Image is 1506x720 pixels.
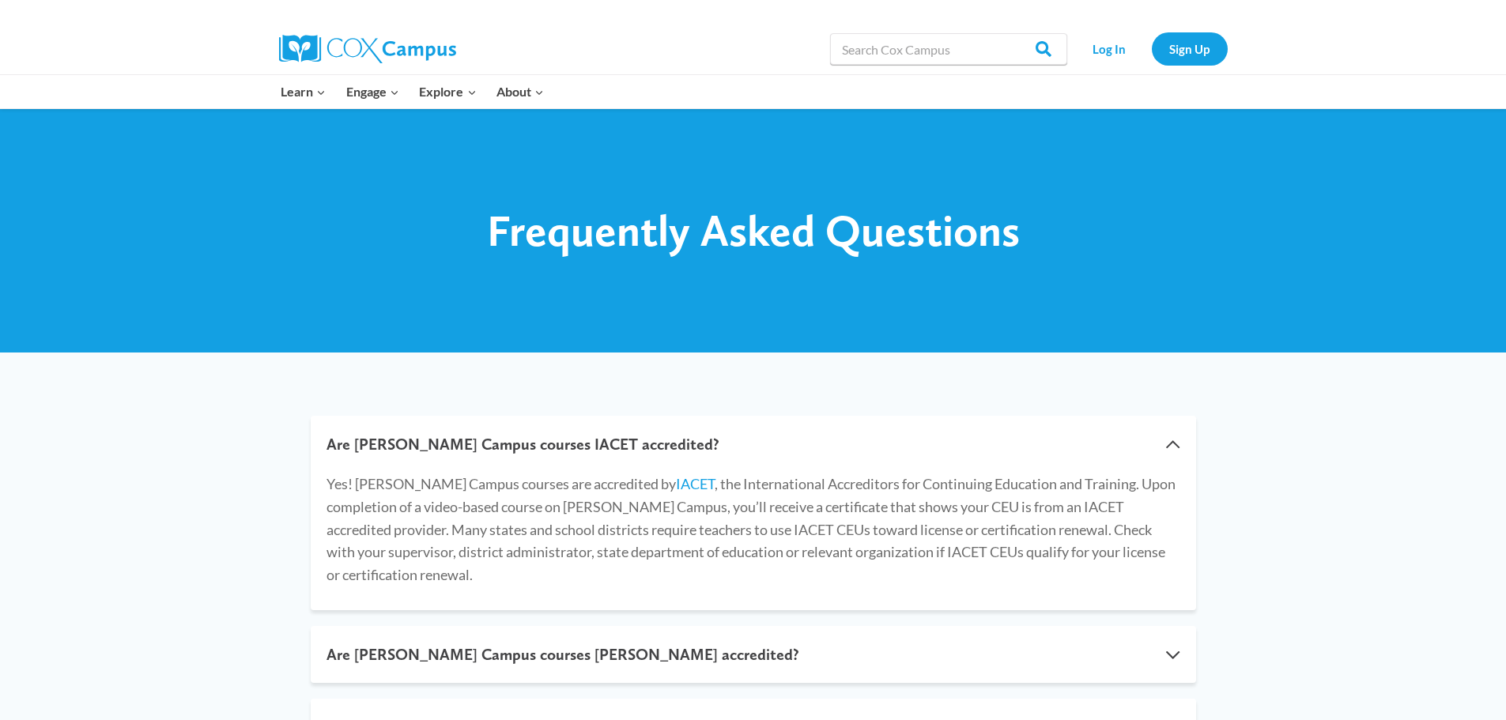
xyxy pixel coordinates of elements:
[346,81,399,102] span: Engage
[496,81,544,102] span: About
[830,33,1067,65] input: Search Cox Campus
[1075,32,1228,65] nav: Secondary Navigation
[419,81,476,102] span: Explore
[279,35,456,63] img: Cox Campus
[311,626,1196,683] button: Are [PERSON_NAME] Campus courses [PERSON_NAME] accredited?
[279,204,1228,257] h1: Frequently Asked Questions
[311,416,1196,473] button: Are [PERSON_NAME] Campus courses IACET accredited?
[676,475,715,492] a: IACET
[326,473,1180,586] p: Yes! [PERSON_NAME] Campus courses are accredited by , the International Accreditors for Continuin...
[1075,32,1144,65] a: Log In
[1152,32,1228,65] a: Sign Up
[281,81,326,102] span: Learn
[271,75,554,108] nav: Primary Navigation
